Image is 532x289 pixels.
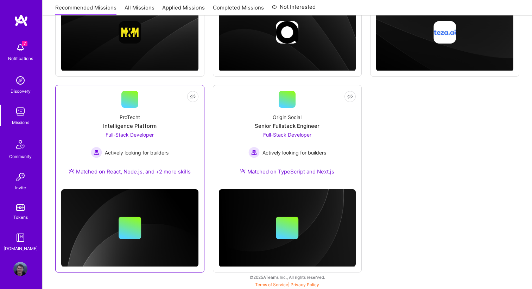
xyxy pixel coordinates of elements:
img: Actively looking for builders [248,147,260,158]
div: Discovery [11,87,31,95]
div: Matched on TypeScript and Next.js [240,168,334,175]
img: Actively looking for builders [91,147,102,158]
span: Actively looking for builders [105,149,169,156]
a: Origin SocialSenior Fullstack EngineerFull-Stack Developer Actively looking for buildersActively ... [219,91,356,184]
img: discovery [13,73,27,87]
div: Missions [12,119,29,126]
a: Completed Missions [213,4,264,15]
a: Recommended Missions [55,4,116,15]
div: Community [9,153,32,160]
img: Ateam Purple Icon [240,168,246,174]
div: [DOMAIN_NAME] [4,245,38,252]
img: logo [14,14,28,27]
a: All Missions [125,4,154,15]
div: Invite [15,184,26,191]
img: teamwork [13,105,27,119]
img: Ateam Purple Icon [69,168,74,174]
img: Invite [13,170,27,184]
i: icon EyeClosed [347,94,353,99]
img: Company logo [276,21,298,44]
a: Privacy Policy [291,282,319,287]
span: | [255,282,319,287]
div: Intelligence Platform [103,122,157,130]
a: Applied Missions [162,4,205,15]
a: ProTechtIntelligence PlatformFull-Stack Developer Actively looking for buildersActively looking f... [61,91,198,184]
span: Full-Stack Developer [106,132,154,138]
div: © 2025 ATeams Inc., All rights reserved. [42,268,532,286]
div: ProTecht [120,113,140,121]
img: Community [12,136,29,153]
a: User Avatar [12,262,29,276]
img: tokens [16,204,25,211]
img: Company logo [119,21,141,44]
a: Not Interested [272,3,316,15]
img: guide book [13,231,27,245]
span: Full-Stack Developer [263,132,311,138]
img: cover [219,189,356,267]
img: User Avatar [13,262,27,276]
div: Tokens [13,214,28,221]
img: cover [61,189,198,267]
a: Terms of Service [255,282,288,287]
div: Senior Fullstack Engineer [255,122,319,130]
img: bell [13,41,27,55]
img: Company logo [433,21,456,44]
div: Matched on React, Node.js, and +2 more skills [69,168,191,175]
span: 7 [22,41,27,46]
div: Origin Social [273,113,302,121]
span: Actively looking for builders [262,149,326,156]
i: icon EyeClosed [190,94,196,99]
div: Notifications [8,55,33,62]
